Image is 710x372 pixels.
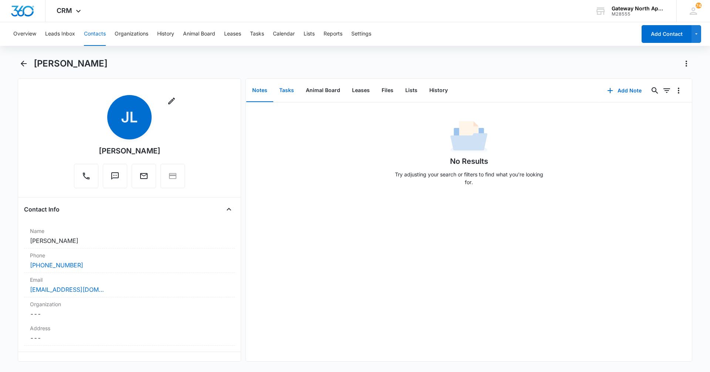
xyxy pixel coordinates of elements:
div: [PERSON_NAME] [99,145,160,156]
dd: [PERSON_NAME] [30,236,229,245]
a: Email [132,175,156,182]
div: Phone[PHONE_NUMBER] [24,248,235,273]
div: notifications count [696,3,701,9]
button: Lists [399,79,423,102]
button: Tasks [250,22,264,46]
a: Call [74,175,98,182]
button: Contacts [84,22,106,46]
button: Add Contact [642,25,692,43]
div: account name [612,6,666,11]
label: Address [30,324,229,332]
p: Try adjusting your search or filters to find what you’re looking for. [391,170,547,186]
button: Call [74,164,98,188]
span: 74 [696,3,701,9]
label: Name [30,227,229,235]
a: [EMAIL_ADDRESS][DOMAIN_NAME] [30,285,104,294]
button: History [423,79,454,102]
button: Back [18,58,29,70]
label: Phone [30,251,229,259]
button: Organizations [115,22,148,46]
span: CRM [57,7,72,14]
button: Overflow Menu [673,85,684,97]
button: Actions [680,58,692,70]
button: Email [132,164,156,188]
div: account id [612,11,666,17]
img: No Data [450,119,487,156]
button: Close [223,203,235,215]
button: Tasks [273,79,300,102]
a: Text [103,175,127,182]
div: Email[EMAIL_ADDRESS][DOMAIN_NAME] [24,273,235,297]
button: Reports [324,22,342,46]
button: Add Note [600,82,649,99]
span: JL [107,95,152,139]
button: Leads Inbox [45,22,75,46]
button: Filters [661,85,673,97]
button: Overview [13,22,36,46]
button: Leases [346,79,376,102]
button: Files [376,79,399,102]
button: Lists [304,22,315,46]
dd: --- [30,310,229,318]
a: [PHONE_NUMBER] [30,261,83,270]
label: Organization [30,300,229,308]
div: Name[PERSON_NAME] [24,224,235,248]
button: Settings [351,22,371,46]
button: Calendar [273,22,295,46]
div: Address--- [24,321,235,346]
button: Search... [649,85,661,97]
div: Organization--- [24,297,235,321]
button: History [157,22,174,46]
dd: --- [30,334,229,342]
button: Close [223,358,235,370]
button: Animal Board [300,79,346,102]
label: Email [30,276,229,284]
button: Notes [246,79,273,102]
button: Text [103,164,127,188]
button: Animal Board [183,22,215,46]
h4: Contact Info [24,205,60,214]
button: Leases [224,22,241,46]
h4: Details [24,359,44,368]
h1: [PERSON_NAME] [34,58,108,69]
h1: No Results [450,156,488,167]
